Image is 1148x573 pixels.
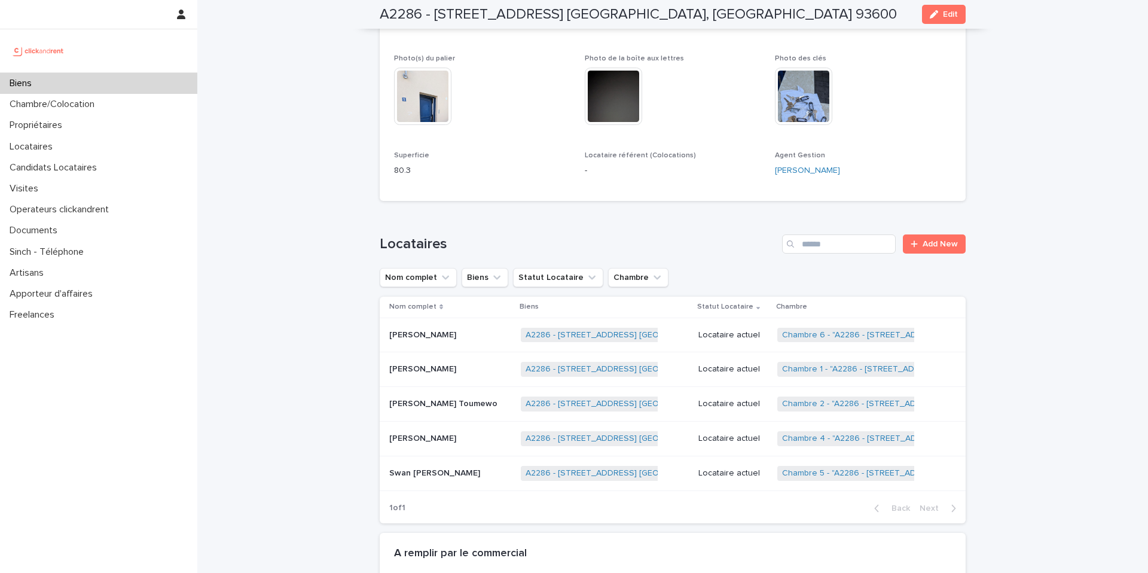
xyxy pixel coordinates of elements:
[585,55,684,62] span: Photo de la boîte aux lettres
[394,164,570,177] p: 80.3
[698,434,768,444] p: Locataire actuel
[920,504,946,513] span: Next
[389,466,483,478] p: Swan [PERSON_NAME]
[5,183,48,194] p: Visites
[5,120,72,131] p: Propriétaires
[884,504,910,513] span: Back
[526,364,837,374] a: A2286 - [STREET_ADDRESS] [GEOGRAPHIC_DATA], [GEOGRAPHIC_DATA] 93600
[389,397,500,409] p: [PERSON_NAME] Toumewo
[380,456,966,490] tr: Swan [PERSON_NAME]Swan [PERSON_NAME] A2286 - [STREET_ADDRESS] [GEOGRAPHIC_DATA], [GEOGRAPHIC_DATA...
[775,55,826,62] span: Photo des clés
[526,399,837,409] a: A2286 - [STREET_ADDRESS] [GEOGRAPHIC_DATA], [GEOGRAPHIC_DATA] 93600
[865,503,915,514] button: Back
[394,152,429,159] span: Superficie
[608,268,668,287] button: Chambre
[389,362,459,374] p: [PERSON_NAME]
[775,152,825,159] span: Agent Gestion
[5,141,62,153] p: Locataires
[526,434,837,444] a: A2286 - [STREET_ADDRESS] [GEOGRAPHIC_DATA], [GEOGRAPHIC_DATA] 93600
[526,468,837,478] a: A2286 - [STREET_ADDRESS] [GEOGRAPHIC_DATA], [GEOGRAPHIC_DATA] 93600
[903,234,966,254] a: Add New
[5,288,102,300] p: Apporteur d'affaires
[5,204,118,215] p: Operateurs clickandrent
[380,6,897,23] h2: A2286 - [STREET_ADDRESS] [GEOGRAPHIC_DATA], [GEOGRAPHIC_DATA] 93600
[782,364,1147,374] a: Chambre 1 - "A2286 - [STREET_ADDRESS] [GEOGRAPHIC_DATA], [GEOGRAPHIC_DATA] 93600"
[513,268,603,287] button: Statut Locataire
[394,547,527,560] h2: A remplir par le commercial
[389,431,459,444] p: [PERSON_NAME]
[380,352,966,387] tr: [PERSON_NAME][PERSON_NAME] A2286 - [STREET_ADDRESS] [GEOGRAPHIC_DATA], [GEOGRAPHIC_DATA] 93600 Lo...
[775,164,840,177] a: [PERSON_NAME]
[943,10,958,19] span: Edit
[698,364,768,374] p: Locataire actuel
[10,39,68,63] img: UCB0brd3T0yccxBKYDjQ
[5,78,41,89] p: Biens
[380,318,966,352] tr: [PERSON_NAME][PERSON_NAME] A2286 - [STREET_ADDRESS] [GEOGRAPHIC_DATA], [GEOGRAPHIC_DATA] 93600 Lo...
[389,328,459,340] p: [PERSON_NAME]
[782,234,896,254] input: Search
[585,164,761,177] p: -
[776,300,807,313] p: Chambre
[462,268,508,287] button: Biens
[5,99,104,110] p: Chambre/Colocation
[922,5,966,24] button: Edit
[394,55,455,62] span: Photo(s) du palier
[5,162,106,173] p: Candidats Locataires
[697,300,753,313] p: Statut Locataire
[380,268,457,287] button: Nom complet
[923,240,958,248] span: Add New
[380,493,415,523] p: 1 of 1
[585,152,696,159] span: Locataire référent (Colocations)
[526,330,837,340] a: A2286 - [STREET_ADDRESS] [GEOGRAPHIC_DATA], [GEOGRAPHIC_DATA] 93600
[5,267,53,279] p: Artisans
[698,399,768,409] p: Locataire actuel
[520,300,539,313] p: Biens
[5,309,64,321] p: Freelances
[915,503,966,514] button: Next
[389,300,436,313] p: Nom complet
[380,387,966,422] tr: [PERSON_NAME] Toumewo[PERSON_NAME] Toumewo A2286 - [STREET_ADDRESS] [GEOGRAPHIC_DATA], [GEOGRAPHI...
[5,225,67,236] p: Documents
[5,246,93,258] p: Sinch - Téléphone
[698,468,768,478] p: Locataire actuel
[698,330,768,340] p: Locataire actuel
[380,422,966,456] tr: [PERSON_NAME][PERSON_NAME] A2286 - [STREET_ADDRESS] [GEOGRAPHIC_DATA], [GEOGRAPHIC_DATA] 93600 Lo...
[380,236,777,253] h1: Locataires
